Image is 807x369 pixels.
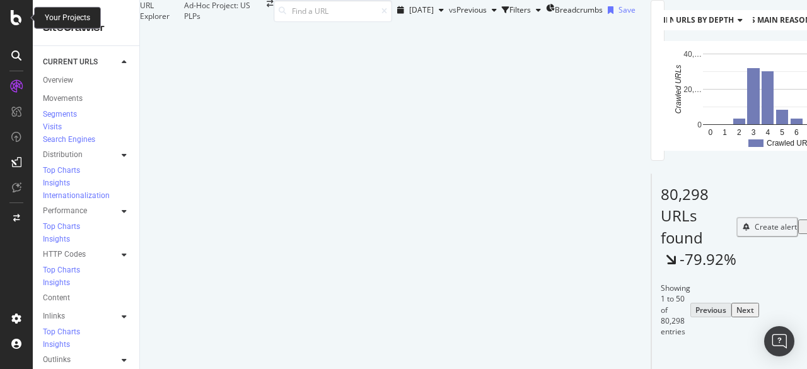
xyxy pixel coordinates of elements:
[45,13,90,23] div: Your Projects
[43,164,131,177] a: Top Charts
[676,15,734,25] span: URLs by Depth
[43,122,62,132] div: Visits
[43,264,131,276] a: Top Charts
[43,234,70,245] div: Insights
[43,265,80,276] div: Top Charts
[43,353,118,366] a: Outlinks
[736,217,798,237] button: Create alert
[661,283,690,337] div: Showing 1 to 50 of 80,298 entries
[43,177,131,189] a: Insights
[43,204,87,218] div: Performance
[43,165,80,176] div: Top Charts
[764,326,794,356] div: Open Intercom Messenger
[731,303,759,317] button: Next
[43,327,80,337] div: Top Charts
[43,133,108,146] a: Search Engines
[43,74,131,87] a: Overview
[765,128,770,137] text: 4
[43,291,131,305] a: Content
[43,325,131,338] a: Top Charts
[43,220,131,233] a: Top Charts
[43,310,118,323] a: Inlinks
[43,148,83,161] div: Distribution
[43,248,86,261] div: HTTP Codes
[43,233,131,245] a: Insights
[43,278,70,288] div: Insights
[683,50,702,59] text: 40,…
[43,148,118,161] a: Distribution
[456,4,487,15] span: Previous
[43,190,110,201] div: Internationalization
[43,134,95,145] div: Search Engines
[752,128,756,137] text: 3
[736,305,754,315] div: Next
[43,276,131,289] a: Insights
[43,108,90,120] a: Segments
[737,128,741,137] text: 2
[43,120,74,133] a: Visits
[690,303,731,317] button: Previous
[43,109,77,120] div: Segments
[555,4,603,15] span: Breadcrumbs
[683,85,702,94] text: 20,…
[661,184,709,248] span: 80,298 URLs found
[509,4,531,15] div: Filters
[449,4,456,15] span: vs
[43,92,83,105] div: Movements
[695,305,726,315] div: Previous
[697,120,702,129] text: 0
[43,353,71,366] div: Outlinks
[43,92,131,105] a: Movements
[780,128,784,137] text: 5
[723,128,727,137] text: 1
[43,74,73,87] div: Overview
[673,10,753,30] h4: URLs by Depth
[618,4,636,15] div: Save
[409,4,434,15] span: 2025 Sep. 8th
[43,310,65,323] div: Inlinks
[43,178,70,189] div: Insights
[43,56,118,69] a: CURRENT URLS
[755,221,797,232] div: Create alert
[43,221,80,232] div: Top Charts
[43,189,122,202] a: Internationalization
[43,339,70,350] div: Insights
[794,128,799,137] text: 6
[709,128,713,137] text: 0
[43,338,131,351] a: Insights
[43,291,70,305] div: Content
[43,248,118,261] a: HTTP Codes
[680,249,736,270] div: -79.92%
[43,204,118,218] a: Performance
[674,65,683,114] text: Crawled URLs
[43,56,98,69] div: CURRENT URLS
